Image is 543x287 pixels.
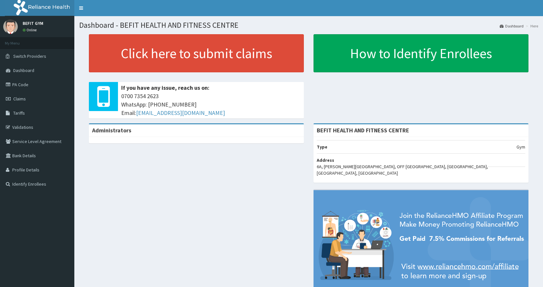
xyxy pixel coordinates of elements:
p: BEFIT GYM [23,21,43,26]
li: Here [524,23,538,29]
span: Tariffs [13,110,25,116]
b: Type [317,144,327,150]
span: Switch Providers [13,53,46,59]
img: User Image [3,19,18,34]
a: How to Identify Enrollees [314,34,528,72]
h1: Dashboard - BEFIT HEALTH AND FITNESS CENTRE [79,21,538,29]
a: Online [23,28,38,32]
span: 0700 7354 2623 WhatsApp: [PHONE_NUMBER] Email: [121,92,301,117]
b: Address [317,157,334,163]
span: Dashboard [13,67,34,73]
b: Administrators [92,127,131,134]
span: Claims [13,96,26,102]
b: If you have any issue, reach us on: [121,84,209,91]
p: Gym [516,144,525,150]
p: 6A, [PERSON_NAME][GEOGRAPHIC_DATA], OFF [GEOGRAPHIC_DATA], [GEOGRAPHIC_DATA], [GEOGRAPHIC_DATA], ... [317,163,525,176]
a: Dashboard [500,23,524,29]
a: Click here to submit claims [89,34,304,72]
strong: BEFIT HEALTH AND FITNESS CENTRE [317,127,409,134]
a: [EMAIL_ADDRESS][DOMAIN_NAME] [136,109,225,117]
